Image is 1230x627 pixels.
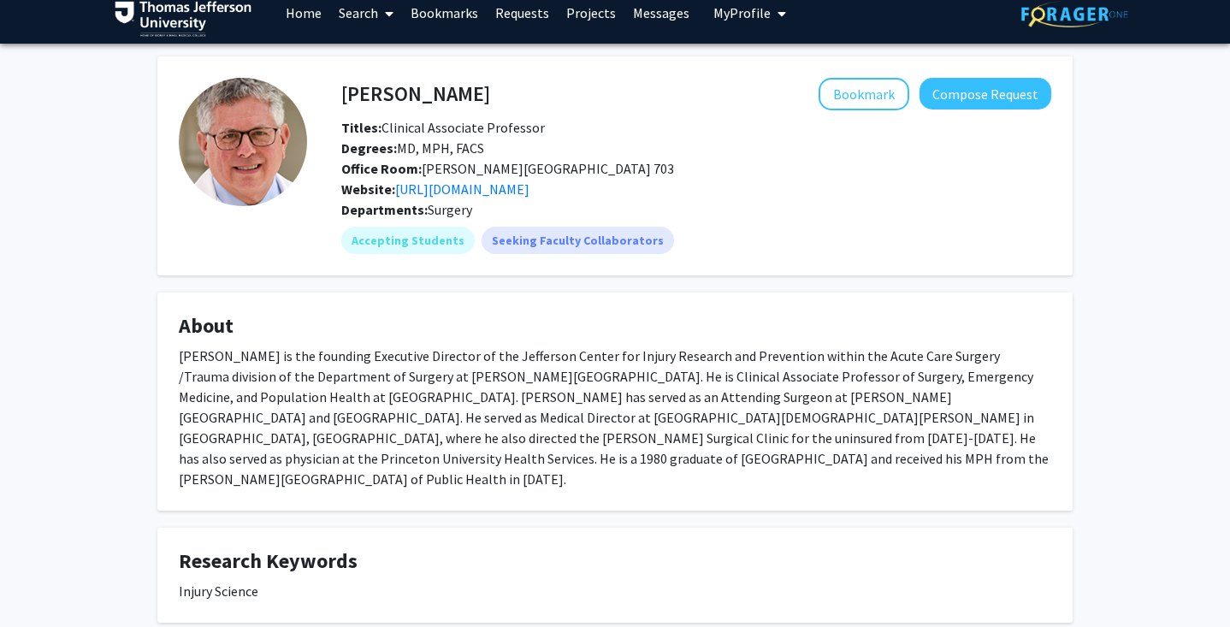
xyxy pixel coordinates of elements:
[341,119,381,136] b: Titles:
[341,227,475,254] mat-chip: Accepting Students
[428,201,472,218] span: Surgery
[179,78,307,206] img: Profile Picture
[179,314,1051,339] h4: About
[179,581,1051,601] div: Injury Science
[341,119,545,136] span: Clinical Associate Professor
[341,139,397,157] b: Degrees:
[115,1,251,37] img: Thomas Jefferson University Logo
[341,201,428,218] b: Departments:
[341,160,674,177] span: [PERSON_NAME][GEOGRAPHIC_DATA] 703
[482,227,674,254] mat-chip: Seeking Faculty Collaborators
[920,78,1051,109] button: Compose Request to Stanton Miller
[341,78,490,109] h4: [PERSON_NAME]
[341,160,422,177] b: Office Room:
[1021,1,1128,27] img: ForagerOne Logo
[179,346,1051,489] div: [PERSON_NAME] is the founding Executive Director of the Jefferson Center for Injury Research and ...
[341,180,395,198] b: Website:
[819,78,909,110] button: Add Stanton Miller to Bookmarks
[341,139,484,157] span: MD, MPH, FACS
[13,550,73,614] iframe: Chat
[395,180,529,198] a: Opens in a new tab
[179,549,1051,574] h4: Research Keywords
[713,4,771,21] span: My Profile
